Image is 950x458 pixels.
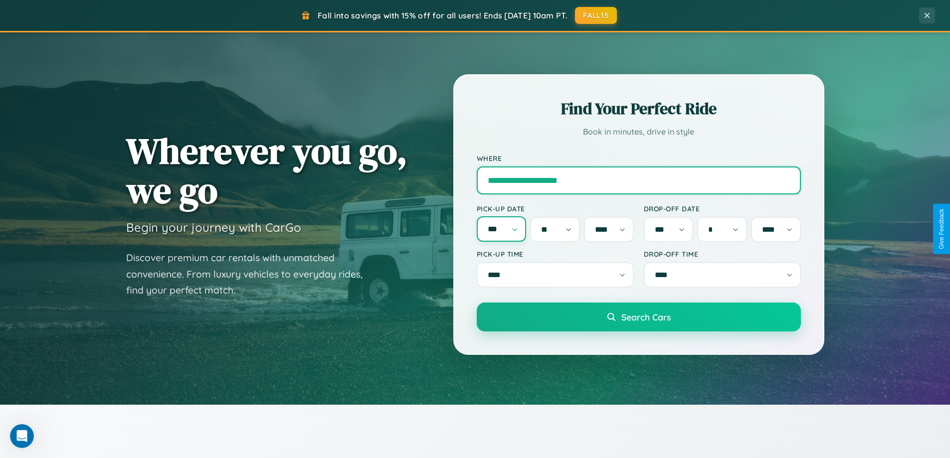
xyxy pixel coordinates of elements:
[126,131,407,210] h1: Wherever you go, we go
[644,250,801,258] label: Drop-off Time
[318,10,568,20] span: Fall into savings with 15% off for all users! Ends [DATE] 10am PT.
[126,250,376,299] p: Discover premium car rentals with unmatched convenience. From luxury vehicles to everyday rides, ...
[477,250,634,258] label: Pick-up Time
[477,98,801,120] h2: Find Your Perfect Ride
[621,311,671,322] span: Search Cars
[938,209,945,249] div: Give Feedback
[477,204,634,213] label: Pick-up Date
[477,125,801,139] p: Book in minutes, drive in style
[477,303,801,331] button: Search Cars
[10,424,34,448] iframe: Intercom live chat
[575,7,617,24] button: FALL15
[644,204,801,213] label: Drop-off Date
[126,220,301,235] h3: Begin your journey with CarGo
[477,154,801,162] label: Where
